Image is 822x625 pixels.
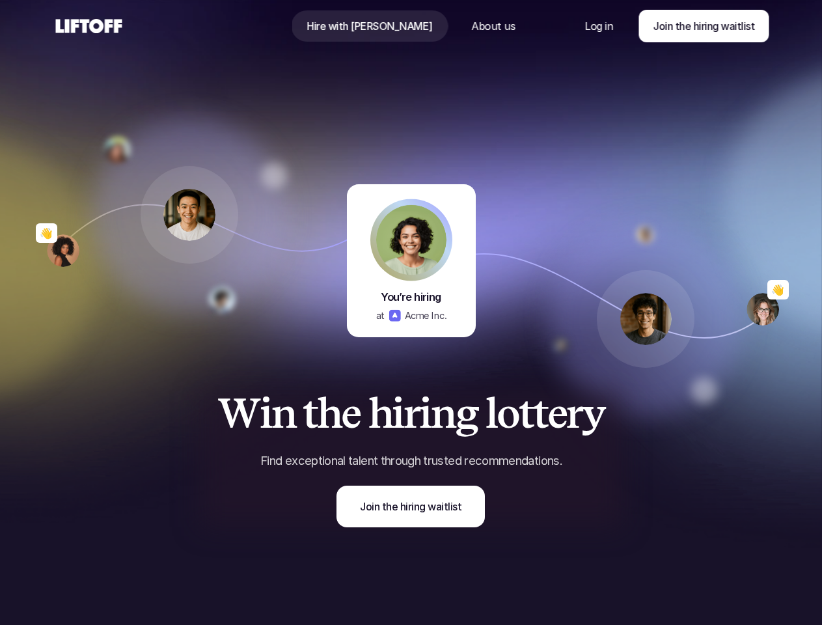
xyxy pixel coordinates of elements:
span: i [419,391,431,436]
span: r [404,391,419,436]
span: W [217,391,260,436]
span: y [582,391,605,436]
p: Hire with [PERSON_NAME] [307,18,432,34]
p: Acme Inc. [404,308,446,322]
span: n [431,391,455,436]
span: g [455,391,478,436]
p: 👋 [40,225,53,241]
p: About us [471,18,515,34]
p: 👋 [771,282,784,298]
p: Join the hiring waitlist [653,18,754,34]
span: e [547,391,567,436]
span: h [368,391,392,436]
span: t [303,391,317,436]
span: h [317,391,341,436]
p: Log in [585,18,613,34]
span: t [533,391,547,436]
a: Join the hiring waitlist [638,10,769,42]
span: r [566,391,582,436]
span: t [519,391,533,436]
span: i [260,391,271,436]
span: e [341,391,361,436]
span: o [497,391,519,436]
p: Find exceptional talent through trusted recommendations. [200,452,623,469]
span: i [392,391,404,436]
a: Nav Link [456,10,530,42]
a: Join the hiring waitlist [336,486,485,527]
p: Join the hiring waitlist [360,499,461,514]
p: at [376,308,385,322]
p: You’re hiring [381,290,441,305]
span: n [271,391,295,436]
span: l [486,391,497,436]
a: Nav Link [569,10,629,42]
a: Nav Link [291,10,448,42]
